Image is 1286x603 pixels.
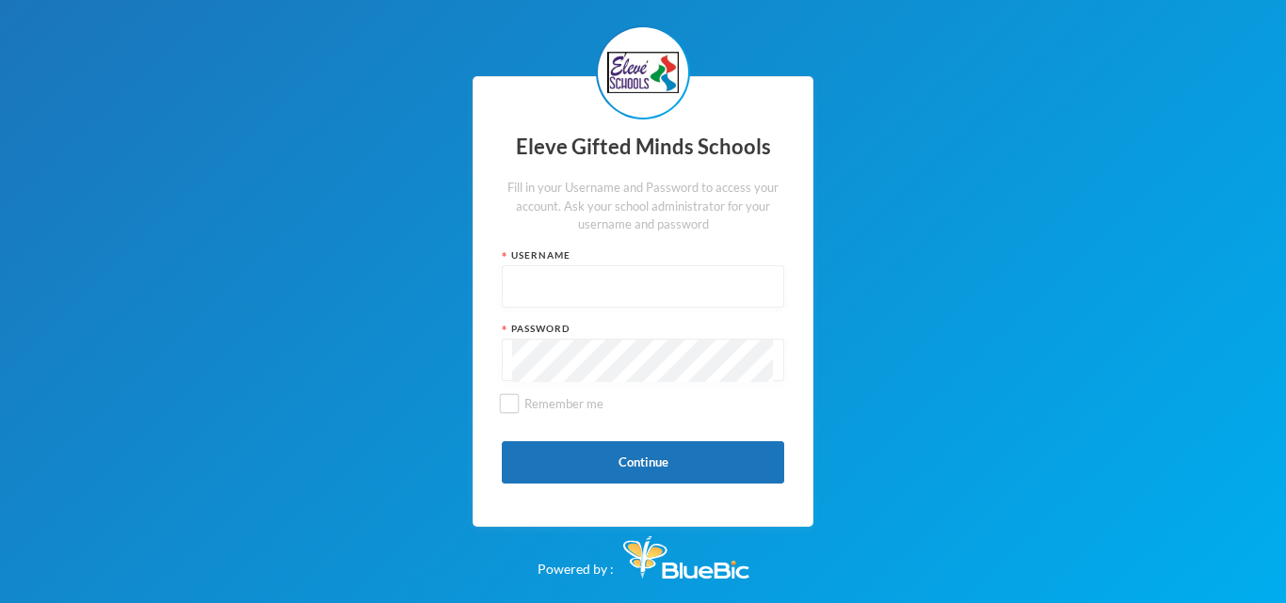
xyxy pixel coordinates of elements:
[502,129,784,166] div: Eleve Gifted Minds Schools
[623,536,749,579] img: Bluebic
[517,396,611,411] span: Remember me
[538,527,749,579] div: Powered by :
[502,248,784,262] div: Username
[502,441,784,484] button: Continue
[502,322,784,336] div: Password
[502,179,784,234] div: Fill in your Username and Password to access your account. Ask your school administrator for your...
